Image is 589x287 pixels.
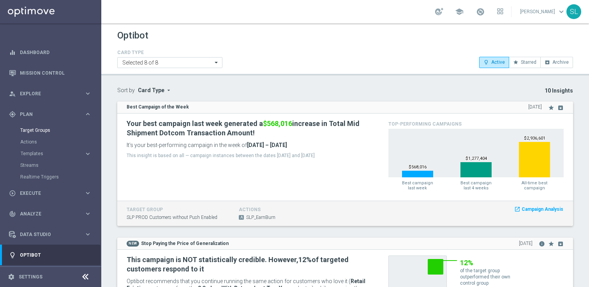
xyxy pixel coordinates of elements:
[409,164,427,170] text: $568,016
[9,70,92,76] button: Mission Control
[127,207,227,212] h4: target group
[528,104,542,110] span: [DATE]
[20,150,92,157] button: Templates keyboard_arrow_right
[84,110,92,118] i: keyboard_arrow_right
[127,119,371,138] h2: Your best campaign last week generated a increase in Total Mid Shipment Dotcom Transaction Amount!
[548,241,554,247] i: star
[9,231,92,238] button: Data Studio keyboard_arrow_right
[84,189,92,197] i: keyboard_arrow_right
[9,210,84,217] div: Analyze
[557,241,564,247] i: archive
[9,190,84,197] div: Execute
[138,87,172,94] button: Card Type arrow_drop_down
[522,206,563,213] span: Campaign Analysis
[239,215,244,220] span: A
[9,245,92,265] div: Optibot
[127,142,371,149] p: It's your best-performing campaign in the week of
[20,127,81,133] a: Target Groups
[239,207,302,212] h4: actions
[9,231,84,238] div: Data Studio
[545,59,550,65] i: archive
[555,101,564,111] button: archive
[519,180,550,191] span: All-time best campaign
[483,59,489,65] i: lightbulb_outline
[460,258,515,268] h2: 12%
[9,90,16,97] i: person_search
[246,214,275,221] span: SLP_EarnBurn
[117,50,222,55] h4: CARD TYPE
[166,87,172,93] i: arrow_drop_down
[117,57,222,68] ng-select: Anomaly Detection, Best Campaign of the Week, Expand Insignificant Stream, Focus Campaign on Best...
[20,124,101,136] div: Target Groups
[20,91,84,96] span: Explore
[9,111,92,117] button: gps_fixed Plan keyboard_arrow_right
[20,245,92,265] a: Optibot
[9,190,16,197] i: play_circle_outline
[9,211,92,217] button: track_changes Analyze keyboard_arrow_right
[552,59,569,65] span: Archive
[9,91,92,97] button: person_search Explore keyboard_arrow_right
[539,241,545,247] i: info
[84,150,92,157] i: keyboard_arrow_right
[9,210,16,217] i: track_changes
[84,231,92,238] i: keyboard_arrow_right
[127,214,217,221] span: SLP PROD Customers without Push Enabled
[127,255,371,274] h2: This campaign is NOT statistically credible. However, of targeted customers respond to it
[524,136,545,141] text: $2,936,601
[20,63,92,83] a: Mission Control
[20,174,81,180] a: Realtime Triggers
[9,63,92,83] div: Mission Control
[519,240,533,247] span: [DATE]
[263,119,292,128] span: $568,016
[388,121,564,127] h4: Top-Performing Campaigns
[20,139,81,145] a: Actions
[557,105,564,111] i: archive
[20,191,84,196] span: Execute
[460,180,492,191] span: Best campaign last 4 weeks
[298,255,312,264] b: 12%
[555,237,564,247] button: archive
[20,136,101,148] div: Actions
[9,111,16,118] i: gps_fixed
[9,190,92,196] button: play_circle_outline Execute keyboard_arrow_right
[402,180,433,191] span: Best campaign last week
[566,4,581,19] div: SL
[21,151,76,156] span: Templates
[20,148,101,159] div: Templates
[20,212,84,216] span: Analyze
[539,237,545,247] button: info
[460,268,515,286] p: of the target group outperformed their own control group
[548,101,554,111] button: star
[9,90,84,97] div: Explore
[548,105,554,111] i: star
[127,152,377,159] p: This insight is based on all — campaign instances between the dates [DATE] and [DATE]
[247,142,287,148] b: [DATE] – [DATE]
[84,210,92,217] i: keyboard_arrow_right
[120,59,160,66] span: Selected 8 of 8
[513,59,518,65] i: star
[9,49,92,56] div: equalizer Dashboard
[9,49,16,56] i: equalizer
[20,159,101,171] div: Streams
[117,30,148,41] h1: Optibot
[521,59,536,65] span: Starred
[9,252,92,258] button: lightbulb Optibot
[19,275,42,279] a: Settings
[20,112,84,117] span: Plan
[127,104,189,110] strong: Best Campaign of the Week
[466,156,487,161] text: $1,277,404
[20,162,81,168] a: Streams
[8,273,15,280] i: settings
[141,241,229,246] strong: Stop Paying the Price of Generalization
[9,42,92,63] div: Dashboard
[455,7,464,16] span: school
[514,206,520,213] i: launch
[20,232,84,237] span: Data Studio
